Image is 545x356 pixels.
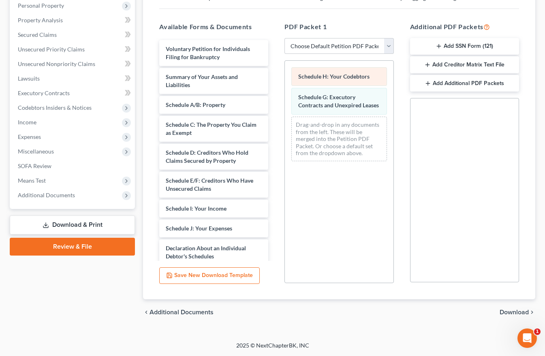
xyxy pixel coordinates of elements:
[18,119,36,126] span: Income
[166,245,246,260] span: Declaration About an Individual Debtor's Schedules
[159,22,268,32] h5: Available Forms & Documents
[143,309,150,315] i: chevron_left
[500,309,535,315] button: Download chevron_right
[18,177,46,184] span: Means Test
[11,71,135,86] a: Lawsuits
[11,13,135,28] a: Property Analysis
[410,75,519,92] button: Add Additional PDF Packets
[166,101,225,108] span: Schedule A/B: Property
[18,192,75,198] span: Additional Documents
[18,60,95,67] span: Unsecured Nonpriority Claims
[18,133,41,140] span: Expenses
[166,45,250,60] span: Voluntary Petition for Individuals Filing for Bankruptcy
[410,56,519,73] button: Add Creditor Matrix Text File
[298,73,370,80] span: Schedule H: Your Codebtors
[11,42,135,57] a: Unsecured Priority Claims
[18,46,85,53] span: Unsecured Priority Claims
[159,267,260,284] button: Save New Download Template
[410,22,519,32] h5: Additional PDF Packets
[11,28,135,42] a: Secured Claims
[42,341,504,356] div: 2025 © NextChapterBK, INC
[150,309,214,315] span: Additional Documents
[284,22,393,32] h5: PDF Packet 1
[166,73,238,88] span: Summary of Your Assets and Liabilities
[11,159,135,173] a: SOFA Review
[18,31,57,38] span: Secured Claims
[166,205,227,212] span: Schedule I: Your Income
[298,94,379,109] span: Schedule G: Executory Contracts and Unexpired Leases
[18,17,63,23] span: Property Analysis
[410,38,519,55] button: Add SSN Form (121)
[18,75,40,82] span: Lawsuits
[500,309,529,315] span: Download
[18,148,54,155] span: Miscellaneous
[534,328,541,335] span: 1
[18,104,92,111] span: Codebtors Insiders & Notices
[529,309,535,315] i: chevron_right
[166,121,256,136] span: Schedule C: The Property You Claim as Exempt
[517,328,537,348] iframe: Intercom live chat
[18,162,51,169] span: SOFA Review
[11,86,135,100] a: Executory Contracts
[10,238,135,256] a: Review & File
[166,149,248,164] span: Schedule D: Creditors Who Hold Claims Secured by Property
[18,90,70,96] span: Executory Contracts
[291,117,387,161] div: Drag-and-drop in any documents from the left. These will be merged into the Petition PDF Packet. ...
[18,2,64,9] span: Personal Property
[166,225,232,232] span: Schedule J: Your Expenses
[143,309,214,315] a: chevron_left Additional Documents
[11,57,135,71] a: Unsecured Nonpriority Claims
[166,177,253,192] span: Schedule E/F: Creditors Who Have Unsecured Claims
[10,215,135,234] a: Download & Print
